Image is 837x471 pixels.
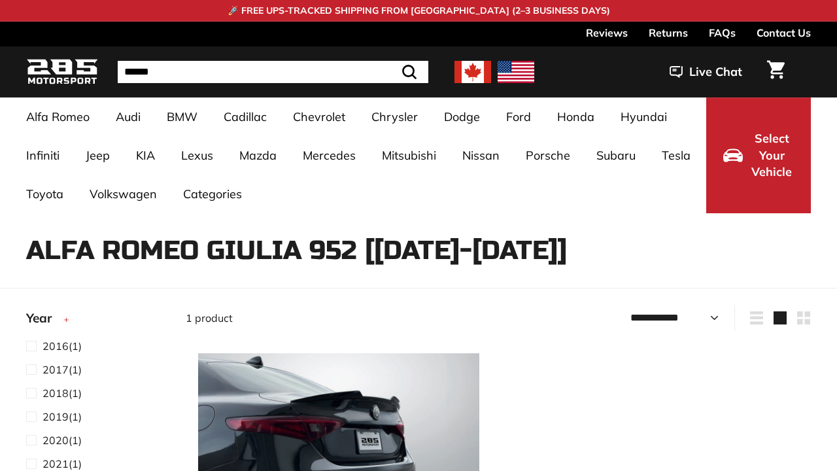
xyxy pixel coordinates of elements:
a: Returns [649,22,688,44]
a: Contact Us [757,22,811,44]
a: Porsche [513,136,583,175]
button: Select Your Vehicle [706,97,811,213]
a: Reviews [586,22,628,44]
a: Mercedes [290,136,369,175]
a: Nissan [449,136,513,175]
a: Mitsubishi [369,136,449,175]
span: (1) [43,362,82,377]
span: 2017 [43,363,69,376]
a: Volkswagen [77,175,170,213]
span: 2020 [43,434,69,447]
a: Mazda [226,136,290,175]
a: Tesla [649,136,704,175]
span: 2019 [43,410,69,423]
a: Hyundai [607,97,680,136]
a: BMW [154,97,211,136]
span: Live Chat [689,63,742,80]
button: Year [26,305,165,338]
a: FAQs [709,22,736,44]
span: (1) [43,409,82,425]
a: Categories [170,175,255,213]
img: Logo_285_Motorsport_areodynamics_components [26,57,98,88]
span: (1) [43,385,82,401]
div: 1 product [186,310,498,326]
a: Audi [103,97,154,136]
a: Jeep [73,136,123,175]
span: Select Your Vehicle [749,130,794,181]
span: (1) [43,432,82,448]
a: Lexus [168,136,226,175]
span: Year [26,309,61,328]
a: Cart [759,50,793,94]
a: Honda [544,97,607,136]
a: Ford [493,97,544,136]
a: KIA [123,136,168,175]
span: 2018 [43,387,69,400]
a: Toyota [13,175,77,213]
input: Search [118,61,428,83]
a: Dodge [431,97,493,136]
a: Alfa Romeo [13,97,103,136]
span: (1) [43,338,82,354]
p: 🚀 FREE UPS-TRACKED SHIPPING FROM [GEOGRAPHIC_DATA] (2–3 BUSINESS DAYS) [228,4,610,18]
span: 2021 [43,457,69,470]
a: Cadillac [211,97,280,136]
a: Subaru [583,136,649,175]
a: Infiniti [13,136,73,175]
button: Live Chat [653,56,759,88]
h1: Alfa Romeo Giulia 952 [[DATE]-[DATE]] [26,236,811,265]
a: Chrysler [358,97,431,136]
span: 2016 [43,340,69,353]
a: Chevrolet [280,97,358,136]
